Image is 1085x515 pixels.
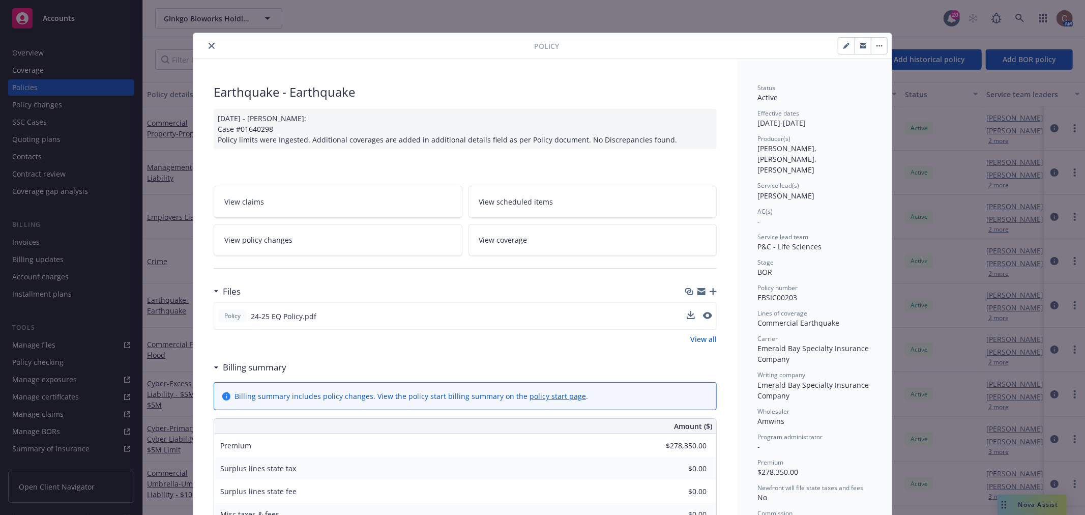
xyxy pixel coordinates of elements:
[757,483,863,492] span: Newfront will file state taxes and fees
[647,461,713,476] input: 0.00
[687,311,695,322] button: download file
[703,311,712,322] button: preview file
[757,293,797,302] span: EBSIC00203
[757,216,760,226] span: -
[220,464,296,473] span: Surplus lines state tax
[214,83,717,101] div: Earthquake - Earthquake
[757,407,789,416] span: Wholesaler
[647,438,713,453] input: 0.00
[757,318,871,328] div: Commercial Earthquake
[214,361,286,374] div: Billing summary
[757,93,778,102] span: Active
[530,391,586,401] a: policy start page
[220,441,251,450] span: Premium
[214,224,462,256] a: View policy changes
[757,416,784,426] span: Amwins
[757,207,773,216] span: AC(s)
[757,458,783,467] span: Premium
[757,233,808,241] span: Service lead team
[234,391,588,402] div: Billing summary includes policy changes. View the policy start billing summary on the .
[757,309,807,318] span: Lines of coverage
[690,334,717,345] a: View all
[223,361,286,374] h3: Billing summary
[468,224,717,256] a: View coverage
[220,487,297,496] span: Surplus lines state fee
[757,267,772,277] span: BOR
[757,83,775,92] span: Status
[214,285,241,298] div: Files
[757,258,774,267] span: Stage
[479,196,553,207] span: View scheduled items
[224,196,264,207] span: View claims
[757,109,871,128] div: [DATE] - [DATE]
[647,484,713,499] input: 0.00
[206,40,218,52] button: close
[757,433,823,441] span: Program administrator
[757,109,799,118] span: Effective dates
[757,242,822,251] span: P&C - Life Sciences
[223,285,241,298] h3: Files
[251,311,316,322] span: 24-25 EQ Policy.pdf
[479,235,527,245] span: View coverage
[757,181,799,190] span: Service lead(s)
[687,311,695,319] button: download file
[703,312,712,319] button: preview file
[757,442,760,451] span: -
[222,311,243,321] span: Policy
[757,283,798,292] span: Policy number
[214,186,462,218] a: View claims
[757,467,798,477] span: $278,350.00
[214,109,717,149] div: [DATE] - [PERSON_NAME]: Case #01640298 Policy limits were Ingested. Additional coverages are adde...
[534,41,559,51] span: Policy
[674,421,712,432] span: Amount ($)
[468,186,717,218] a: View scheduled items
[757,380,871,400] span: Emerald Bay Specialty Insurance Company
[757,334,778,343] span: Carrier
[757,493,767,502] span: No
[757,191,814,201] span: [PERSON_NAME]
[757,344,871,364] span: Emerald Bay Specialty Insurance Company
[757,134,790,143] span: Producer(s)
[757,144,818,175] span: [PERSON_NAME], [PERSON_NAME], [PERSON_NAME]
[224,235,292,245] span: View policy changes
[757,370,805,379] span: Writing company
